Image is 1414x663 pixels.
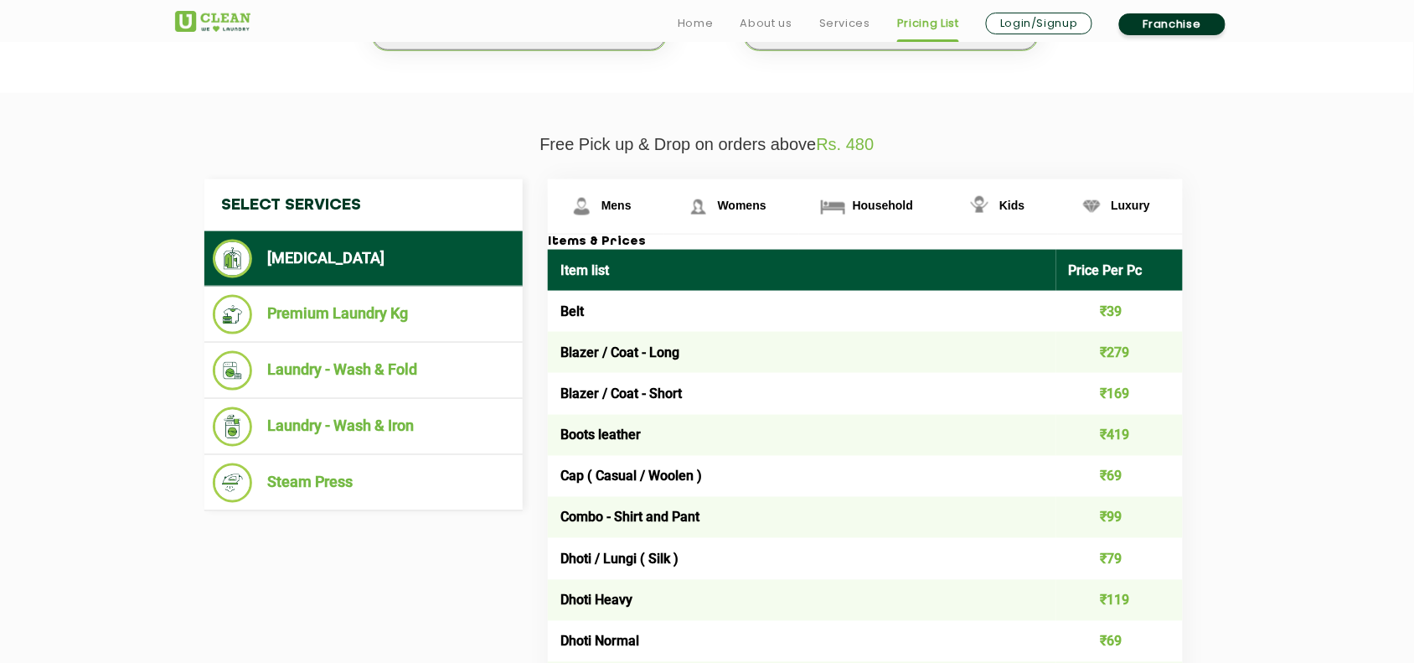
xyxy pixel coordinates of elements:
li: [MEDICAL_DATA] [213,240,514,278]
td: ₹79 [1056,538,1184,579]
a: Login/Signup [986,13,1092,34]
td: ₹69 [1056,456,1184,497]
span: Household [853,199,913,212]
td: ₹279 [1056,332,1184,373]
td: Blazer / Coat - Short [548,373,1056,414]
a: About us [741,13,792,34]
td: Combo - Shirt and Pant [548,497,1056,538]
img: Kids [965,192,994,221]
img: Mens [567,192,596,221]
td: ₹119 [1056,580,1184,621]
img: Household [818,192,848,221]
a: Home [678,13,714,34]
img: UClean Laundry and Dry Cleaning [175,11,250,32]
td: Boots leather [548,415,1056,456]
p: Free Pick up & Drop on orders above [175,135,1239,154]
li: Laundry - Wash & Iron [213,407,514,447]
img: Laundry - Wash & Fold [213,351,252,391]
img: Steam Press [213,464,252,503]
h3: Items & Prices [548,235,1183,250]
span: Womens [718,199,766,212]
li: Premium Laundry Kg [213,295,514,334]
th: Price Per Pc [1056,250,1184,291]
span: Mens [601,199,632,212]
span: Rs. 480 [817,135,875,153]
span: Kids [999,199,1024,212]
td: Cap ( Casual / Woolen ) [548,456,1056,497]
td: ₹99 [1056,497,1184,538]
td: Belt [548,291,1056,332]
td: Dhoti Heavy [548,580,1056,621]
img: Laundry - Wash & Iron [213,407,252,447]
img: Dry Cleaning [213,240,252,278]
li: Laundry - Wash & Fold [213,351,514,391]
td: ₹39 [1056,291,1184,332]
td: ₹169 [1056,373,1184,414]
li: Steam Press [213,464,514,503]
a: Franchise [1119,13,1226,35]
img: Luxury [1077,192,1107,221]
td: Blazer / Coat - Long [548,332,1056,373]
img: Womens [684,192,713,221]
td: ₹69 [1056,621,1184,662]
td: Dhoti / Lungi ( Silk ) [548,538,1056,579]
h4: Select Services [204,179,523,231]
a: Pricing List [897,13,959,34]
th: Item list [548,250,1056,291]
img: Premium Laundry Kg [213,295,252,334]
td: ₹419 [1056,415,1184,456]
a: Services [819,13,870,34]
td: Dhoti Normal [548,621,1056,662]
span: Luxury [1112,199,1151,212]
